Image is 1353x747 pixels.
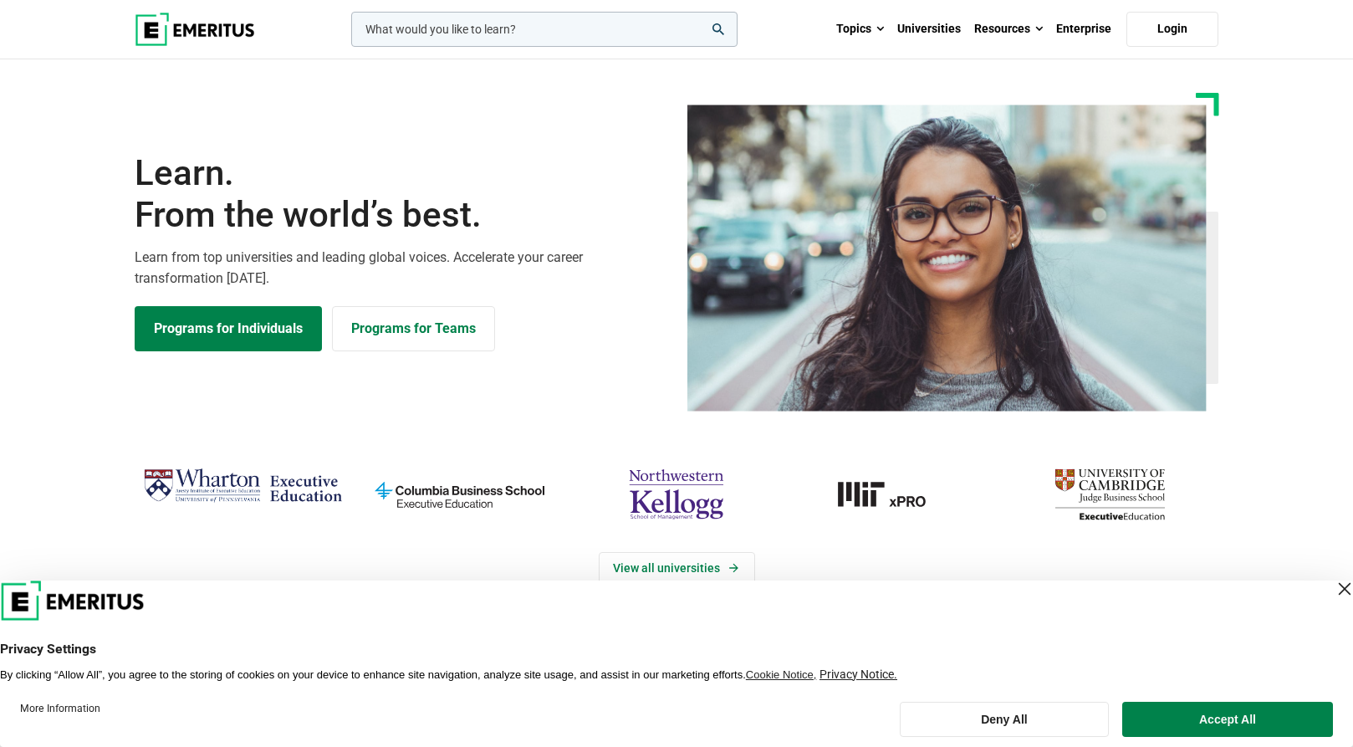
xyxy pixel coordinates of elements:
a: View Universities [599,552,755,584]
img: columbia-business-school [360,462,559,527]
input: woocommerce-product-search-field-0 [351,12,738,47]
a: Explore Programs [135,306,322,351]
img: northwestern-kellogg [576,462,776,527]
img: Learn from the world's best [687,105,1207,412]
img: MIT xPRO [794,462,993,527]
h1: Learn. [135,152,666,237]
a: MIT-xPRO [794,462,993,527]
span: From the world’s best. [135,194,666,236]
a: Explore for Business [332,306,495,351]
p: Learn from top universities and leading global voices. Accelerate your career transformation [DATE]. [135,247,666,289]
img: Wharton Executive Education [143,462,343,511]
img: cambridge-judge-business-school [1010,462,1210,527]
a: Login [1126,12,1218,47]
